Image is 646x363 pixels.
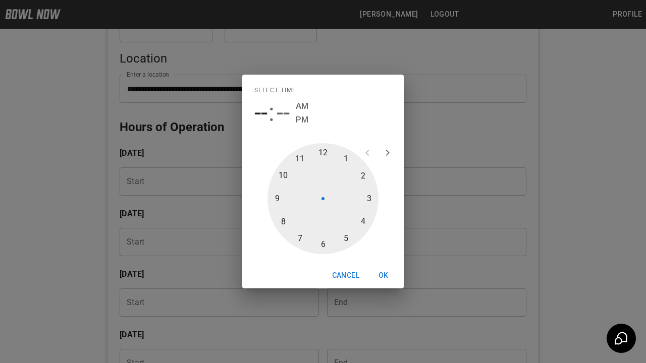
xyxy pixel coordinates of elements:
button: Cancel [328,266,363,285]
button: open next view [378,143,398,163]
button: AM [296,99,308,113]
span: : [268,99,275,127]
button: OK [367,266,400,285]
span: Select time [254,83,296,99]
button: PM [296,113,308,127]
button: -- [277,99,290,127]
button: -- [254,99,267,127]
